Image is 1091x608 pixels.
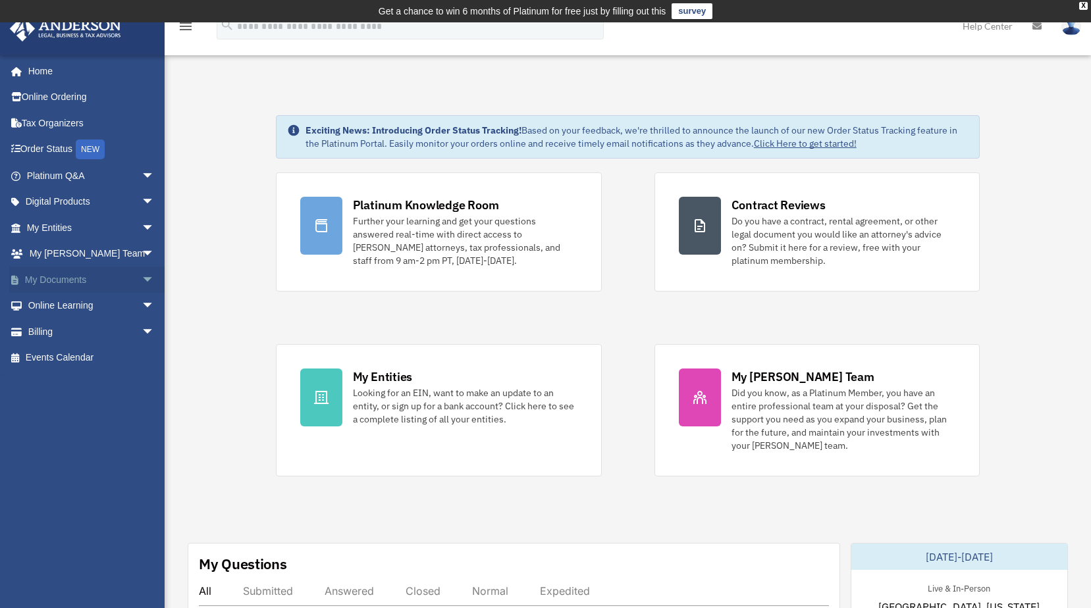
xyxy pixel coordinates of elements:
[9,110,174,136] a: Tax Organizers
[1061,16,1081,36] img: User Pic
[9,84,174,111] a: Online Ordering
[851,544,1067,570] div: [DATE]-[DATE]
[353,386,577,426] div: Looking for an EIN, want to make an update to an entity, or sign up for a bank account? Click her...
[9,189,174,215] a: Digital Productsarrow_drop_down
[654,344,980,476] a: My [PERSON_NAME] Team Did you know, as a Platinum Member, you have an entire professional team at...
[9,163,174,189] a: Platinum Q&Aarrow_drop_down
[472,584,508,597] div: Normal
[199,584,211,597] div: All
[9,318,174,345] a: Billingarrow_drop_down
[142,318,168,345] span: arrow_drop_down
[142,189,168,216] span: arrow_drop_down
[9,215,174,241] a: My Entitiesarrow_drop_down
[9,136,174,163] a: Order StatusNEW
[1079,2,1088,10] div: close
[6,16,125,41] img: Anderson Advisors Platinum Portal
[917,580,1001,594] div: Live & In-Person
[406,584,440,597] div: Closed
[9,293,174,319] a: Online Learningarrow_drop_down
[276,172,602,291] a: Platinum Knowledge Room Further your learning and get your questions answered real-time with dire...
[379,3,666,19] div: Get a chance to win 6 months of Platinum for free just by filling out this
[654,172,980,291] a: Contract Reviews Do you have a contract, rental agreement, or other legal document you would like...
[732,386,956,452] div: Did you know, as a Platinum Member, you have an entire professional team at your disposal? Get th...
[199,554,287,574] div: My Questions
[276,344,602,476] a: My Entities Looking for an EIN, want to make an update to an entity, or sign up for a bank accoun...
[9,266,174,293] a: My Documentsarrow_drop_down
[540,584,590,597] div: Expedited
[9,241,174,267] a: My [PERSON_NAME] Teamarrow_drop_down
[732,197,826,213] div: Contract Reviews
[353,368,412,385] div: My Entities
[142,266,168,293] span: arrow_drop_down
[243,584,293,597] div: Submitted
[76,139,105,159] div: NEW
[732,215,956,267] div: Do you have a contract, rental agreement, or other legal document you would like an attorney's ad...
[142,241,168,268] span: arrow_drop_down
[142,163,168,190] span: arrow_drop_down
[306,124,521,136] strong: Exciting News: Introducing Order Status Tracking!
[732,368,874,385] div: My [PERSON_NAME] Team
[353,215,577,267] div: Further your learning and get your questions answered real-time with direct access to [PERSON_NAM...
[142,215,168,241] span: arrow_drop_down
[9,58,168,84] a: Home
[9,345,174,371] a: Events Calendar
[353,197,499,213] div: Platinum Knowledge Room
[325,584,374,597] div: Answered
[178,18,194,34] i: menu
[178,23,194,34] a: menu
[142,293,168,320] span: arrow_drop_down
[672,3,712,19] a: survey
[754,138,857,149] a: Click Here to get started!
[306,124,969,150] div: Based on your feedback, we're thrilled to announce the launch of our new Order Status Tracking fe...
[220,18,234,32] i: search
